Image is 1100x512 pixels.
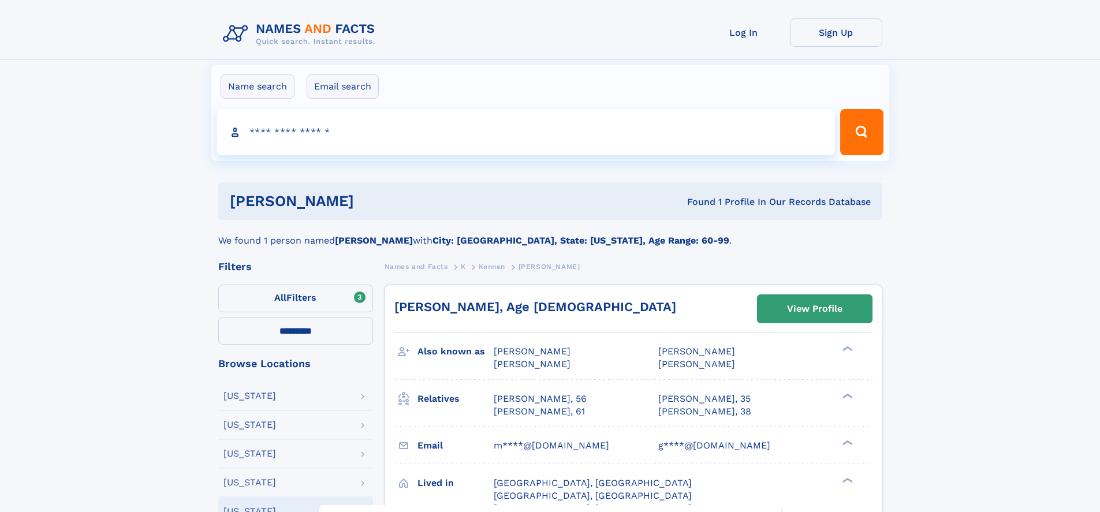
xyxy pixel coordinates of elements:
[658,393,751,405] a: [PERSON_NAME], 35
[385,259,448,274] a: Names and Facts
[335,235,413,246] b: [PERSON_NAME]
[432,235,729,246] b: City: [GEOGRAPHIC_DATA], State: [US_STATE], Age Range: 60-99
[494,358,570,369] span: [PERSON_NAME]
[494,477,692,488] span: [GEOGRAPHIC_DATA], [GEOGRAPHIC_DATA]
[658,358,735,369] span: [PERSON_NAME]
[223,478,276,487] div: [US_STATE]
[758,295,872,323] a: View Profile
[218,220,882,248] div: We found 1 person named with .
[520,196,871,208] div: Found 1 Profile In Our Records Database
[494,490,692,501] span: [GEOGRAPHIC_DATA], [GEOGRAPHIC_DATA]
[230,194,521,208] h1: [PERSON_NAME]
[218,18,385,50] img: Logo Names and Facts
[840,476,853,484] div: ❯
[494,346,570,357] span: [PERSON_NAME]
[223,420,276,429] div: [US_STATE]
[494,405,585,418] a: [PERSON_NAME], 61
[494,393,587,405] a: [PERSON_NAME], 56
[417,389,494,409] h3: Relatives
[479,263,505,271] span: Kennen
[840,392,853,399] div: ❯
[519,263,580,271] span: [PERSON_NAME]
[658,405,751,418] a: [PERSON_NAME], 38
[394,300,676,314] a: [PERSON_NAME], Age [DEMOGRAPHIC_DATA]
[221,74,294,99] label: Name search
[790,18,882,47] a: Sign Up
[479,259,505,274] a: Kennen
[218,358,373,369] div: Browse Locations
[417,342,494,361] h3: Also known as
[417,473,494,493] h3: Lived in
[840,345,853,353] div: ❯
[787,296,842,322] div: View Profile
[218,285,373,312] label: Filters
[218,261,373,272] div: Filters
[274,292,286,303] span: All
[461,263,466,271] span: K
[217,109,836,155] input: search input
[223,391,276,401] div: [US_STATE]
[223,449,276,458] div: [US_STATE]
[417,436,494,455] h3: Email
[840,109,883,155] button: Search Button
[658,346,735,357] span: [PERSON_NAME]
[307,74,379,99] label: Email search
[840,439,853,446] div: ❯
[698,18,790,47] a: Log In
[461,259,466,274] a: K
